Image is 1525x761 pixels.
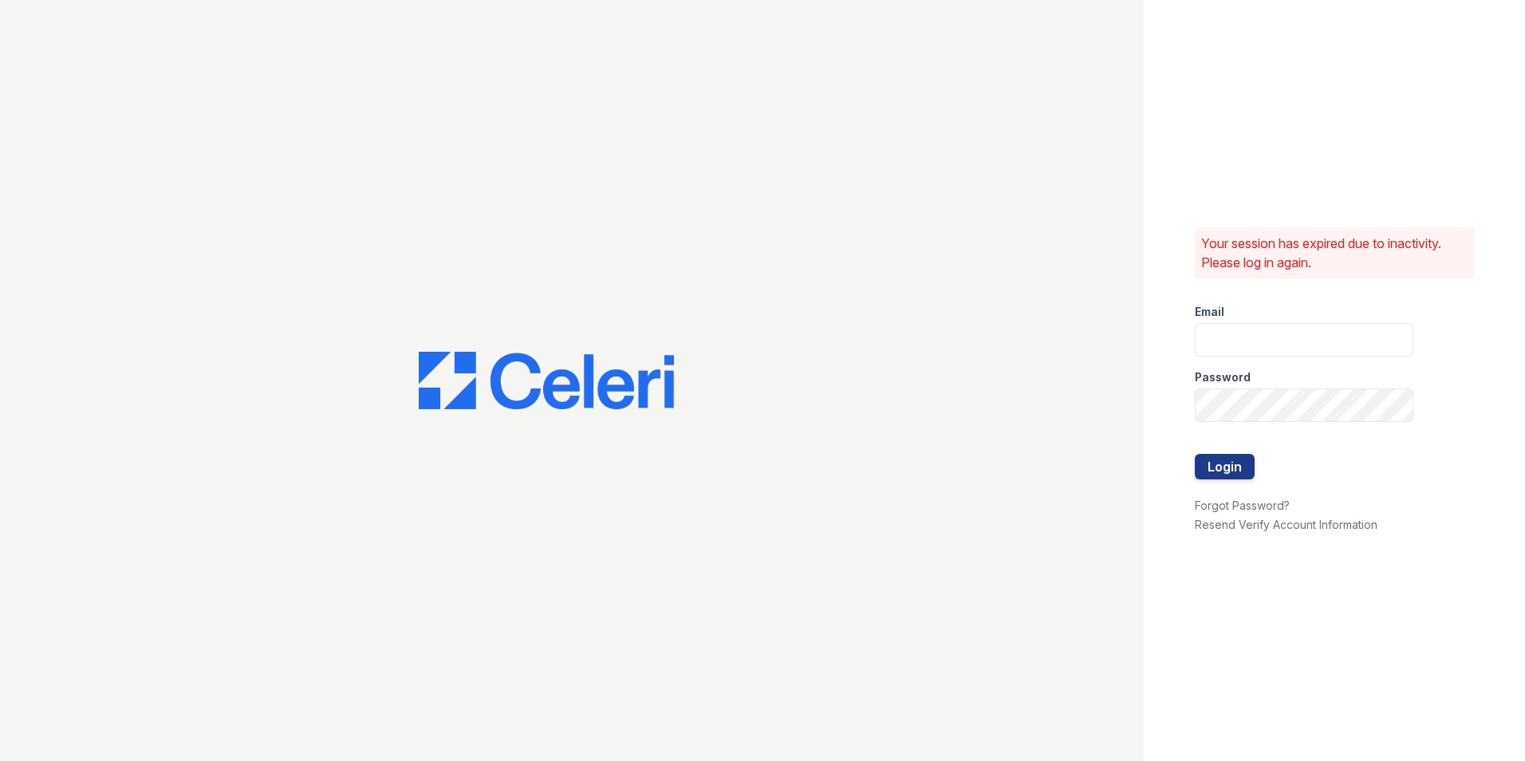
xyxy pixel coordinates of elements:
[1195,369,1251,385] label: Password
[1195,454,1255,479] button: Login
[419,352,674,409] img: CE_Logo_Blue-a8612792a0a2168367f1c8372b55b34899dd931a85d93a1a3d3e32e68fde9ad4.png
[1201,234,1468,272] p: Your session has expired due to inactivity. Please log in again.
[1195,499,1290,512] a: Forgot Password?
[1195,304,1224,320] label: Email
[1195,518,1377,531] a: Resend Verify Account Information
